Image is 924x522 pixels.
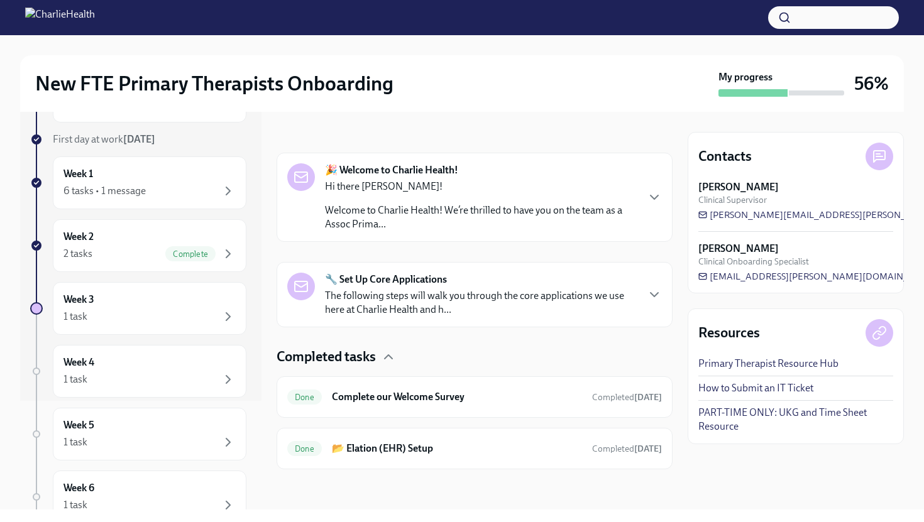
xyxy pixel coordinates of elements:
[35,71,393,96] h2: New FTE Primary Therapists Onboarding
[287,393,322,402] span: Done
[698,324,760,342] h4: Resources
[30,345,246,398] a: Week 41 task
[53,133,155,145] span: First day at work
[698,256,809,268] span: Clinical Onboarding Specialist
[63,310,87,324] div: 1 task
[287,444,322,454] span: Done
[63,372,87,386] div: 1 task
[332,442,582,455] h6: 📂 Elation (EHR) Setup
[718,70,773,84] strong: My progress
[63,247,92,261] div: 2 tasks
[698,194,767,206] span: Clinical Supervisor
[325,204,637,231] p: Welcome to Charlie Health! We’re thrilled to have you on the team as a Assoc Prima...
[698,357,839,371] a: Primary Therapist Resource Hub
[854,72,889,95] h3: 56%
[634,392,662,403] strong: [DATE]
[325,180,637,193] p: Hi there [PERSON_NAME]!
[325,163,458,177] strong: 🎉 Welcome to Charlie Health!
[698,180,779,194] strong: [PERSON_NAME]
[63,498,87,512] div: 1 task
[63,184,146,198] div: 6 tasks • 1 message
[287,438,662,459] a: Done📂 Elation (EHR) SetupCompleted[DATE]
[698,381,813,395] a: How to Submit an IT Ticket
[332,390,582,404] h6: Complete our Welcome Survey
[30,282,246,335] a: Week 31 task
[63,356,94,369] h6: Week 4
[592,392,662,403] span: Completed
[592,443,662,455] span: September 2nd, 2025 17:33
[698,242,779,256] strong: [PERSON_NAME]
[30,408,246,460] a: Week 51 task
[63,167,93,181] h6: Week 1
[165,249,216,259] span: Complete
[592,443,662,454] span: Completed
[63,293,94,307] h6: Week 3
[63,418,94,432] h6: Week 5
[592,391,662,403] span: August 25th, 2025 12:27
[698,406,893,433] a: PART-TIME ONLY: UKG and Time Sheet Resource
[634,443,662,454] strong: [DATE]
[123,133,155,145] strong: [DATE]
[698,147,752,166] h4: Contacts
[63,481,94,495] h6: Week 6
[30,219,246,272] a: Week 22 tasksComplete
[325,289,637,317] p: The following steps will walk you through the core applications we use here at Charlie Health and...
[63,435,87,449] div: 1 task
[63,230,94,244] h6: Week 2
[277,347,376,366] h4: Completed tasks
[25,8,95,28] img: CharlieHealth
[287,387,662,407] a: DoneComplete our Welcome SurveyCompleted[DATE]
[277,347,673,366] div: Completed tasks
[30,133,246,146] a: First day at work[DATE]
[30,156,246,209] a: Week 16 tasks • 1 message
[325,273,447,286] strong: 🔧 Set Up Core Applications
